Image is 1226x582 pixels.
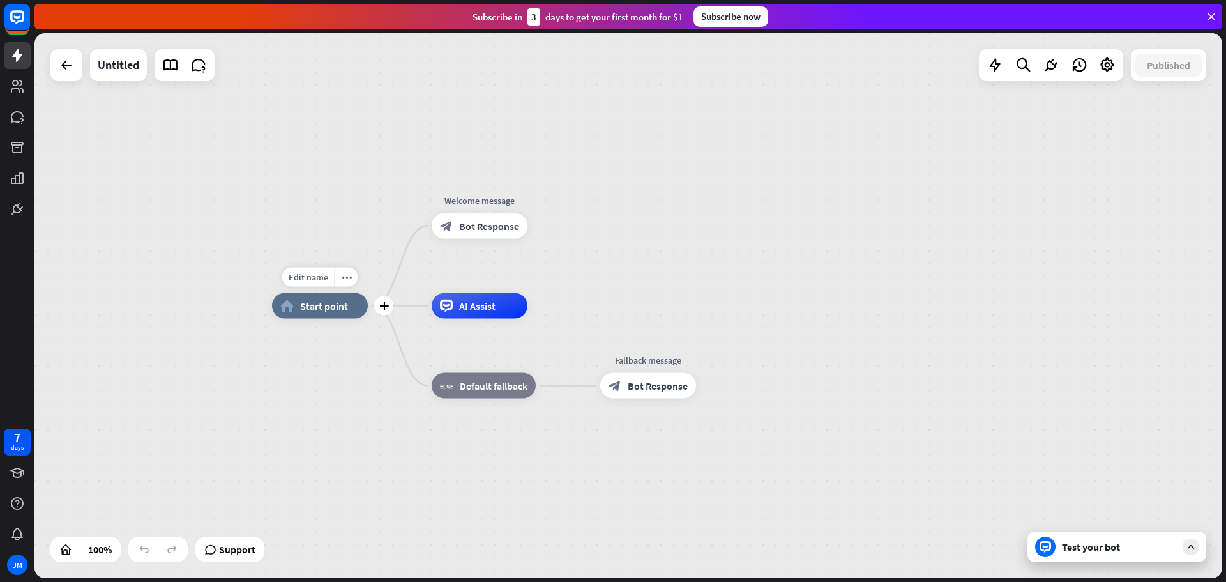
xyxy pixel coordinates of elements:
a: 7 days [4,429,31,456]
button: Published [1135,54,1202,77]
i: plus [379,302,389,310]
div: Fallback message [591,354,706,367]
span: Edit name [289,272,328,283]
div: days [11,443,24,452]
span: Bot Response [459,220,519,233]
div: 7 [14,432,20,443]
div: Untitled [98,49,139,81]
span: Bot Response [628,379,688,392]
div: Subscribe in days to get your first month for $1 [473,8,683,26]
div: 100% [84,539,116,560]
i: more_horiz [342,272,352,282]
i: block_bot_response [440,220,453,233]
span: Start point [300,300,348,312]
i: home_2 [280,300,294,312]
div: Test your bot [1062,540,1177,553]
i: block_fallback [440,379,453,392]
div: Subscribe now [693,6,768,27]
div: JM [7,555,27,575]
span: Support [219,539,255,560]
div: 3 [527,8,540,26]
div: Welcome message [422,194,537,207]
i: block_bot_response [609,379,621,392]
button: Open LiveChat chat widget [10,5,49,43]
span: AI Assist [459,300,496,312]
span: Default fallback [460,379,527,392]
